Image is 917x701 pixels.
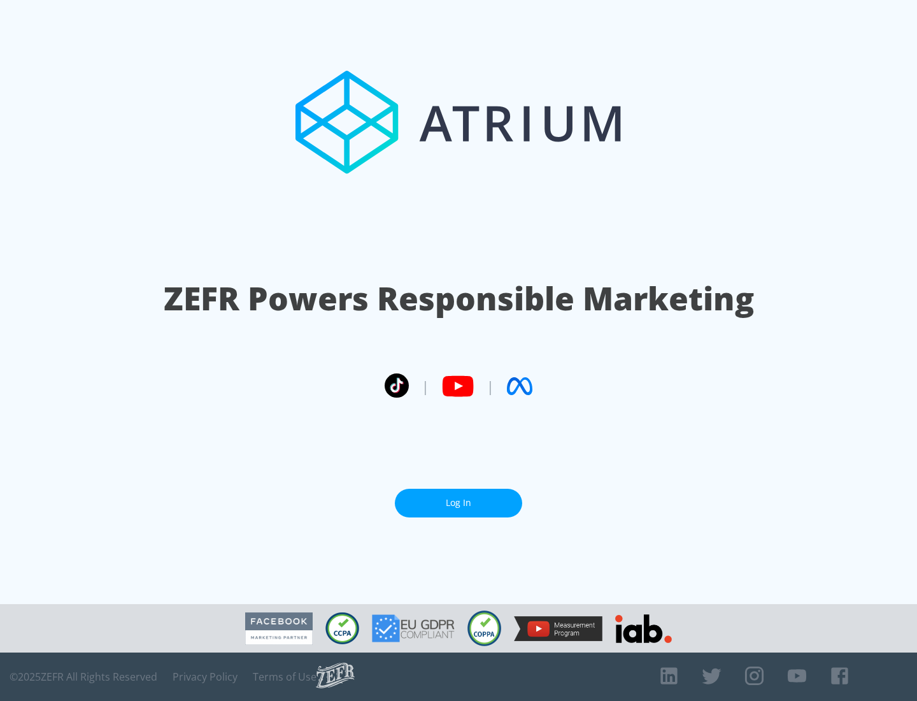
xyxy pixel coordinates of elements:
span: © 2025 ZEFR All Rights Reserved [10,670,157,683]
img: YouTube Measurement Program [514,616,602,641]
a: Log In [395,489,522,517]
h1: ZEFR Powers Responsible Marketing [164,277,754,321]
img: IAB [615,614,672,643]
a: Terms of Use [253,670,316,683]
span: | [422,377,429,396]
img: COPPA Compliant [467,611,501,646]
span: | [487,377,494,396]
a: Privacy Policy [173,670,238,683]
img: GDPR Compliant [372,614,455,642]
img: Facebook Marketing Partner [245,612,313,645]
img: CCPA Compliant [325,612,359,644]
